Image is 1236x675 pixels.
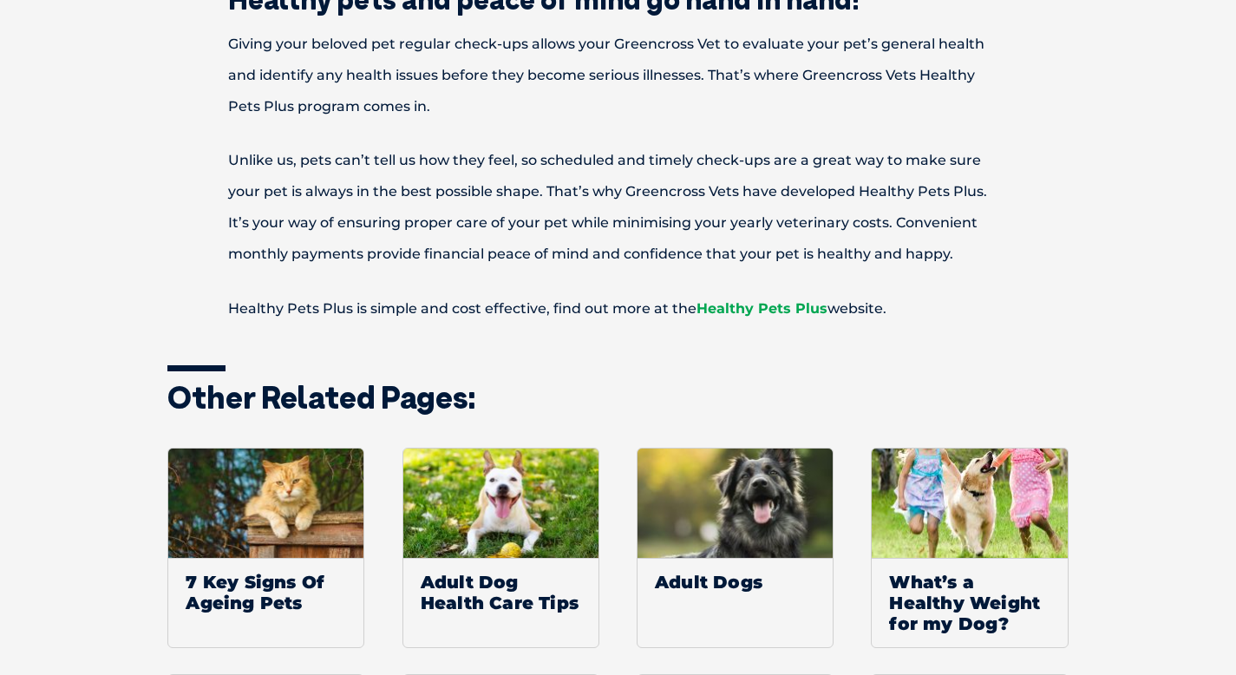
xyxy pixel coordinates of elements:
[168,558,363,626] span: 7 Key Signs Of Ageing Pets
[167,293,1069,324] p: Healthy Pets Plus is simple and cost effective, find out more at the website.
[167,29,1069,122] p: Giving your beloved pet regular check-ups allows your Greencross Vet to evaluate your pet’s gener...
[167,382,1069,413] h3: Other related pages:
[402,448,599,649] a: Adult Dog Health Care Tips
[696,300,827,317] a: Healthy Pets Plus
[871,448,1068,649] a: What’s a Healthy Weight for my Dog?
[638,558,833,606] span: Adult Dogs
[167,145,1069,270] p: Unlike us, pets can’t tell us how they feel, so scheduled and timely check-ups are a great way to...
[403,558,598,626] span: Adult Dog Health Care Tips
[872,558,1067,647] span: What’s a Healthy Weight for my Dog?
[637,448,834,649] a: Adult Dogs
[167,448,364,649] a: 7 Key Signs Of Ageing Pets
